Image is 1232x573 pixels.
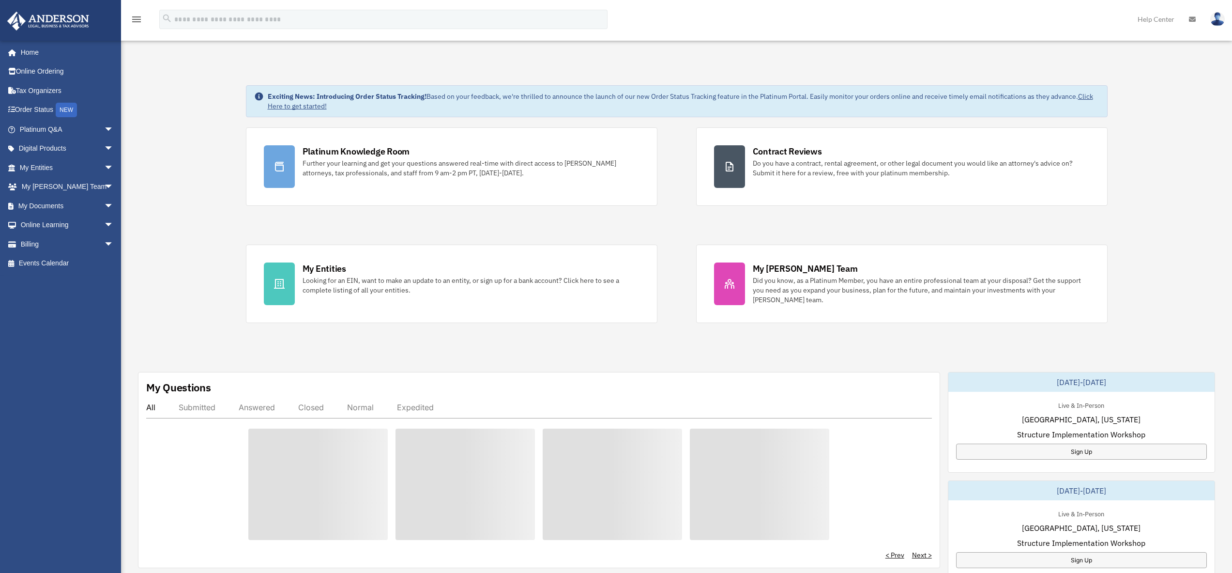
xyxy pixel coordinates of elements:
div: NEW [56,103,77,117]
div: Expedited [397,403,434,412]
div: Do you have a contract, rental agreement, or other legal document you would like an attorney's ad... [753,158,1090,178]
span: Structure Implementation Workshop [1017,429,1145,440]
div: Submitted [179,403,215,412]
a: My Documentsarrow_drop_down [7,196,128,216]
a: Online Learningarrow_drop_down [7,216,128,235]
a: < Prev [885,550,904,560]
div: Live & In-Person [1050,508,1112,518]
a: Contract Reviews Do you have a contract, rental agreement, or other legal document you would like... [696,127,1108,206]
div: My Questions [146,380,211,395]
span: arrow_drop_down [104,196,123,216]
img: Anderson Advisors Platinum Portal [4,12,92,31]
a: Home [7,43,123,62]
a: Sign Up [956,444,1207,460]
span: arrow_drop_down [104,120,123,139]
a: Billingarrow_drop_down [7,234,128,254]
span: Structure Implementation Workshop [1017,537,1145,549]
div: Live & In-Person [1050,400,1112,410]
div: Contract Reviews [753,145,822,157]
div: Did you know, as a Platinum Member, you have an entire professional team at your disposal? Get th... [753,276,1090,305]
div: Answered [239,403,275,412]
div: My [PERSON_NAME] Team [753,263,858,275]
span: arrow_drop_down [104,216,123,235]
div: Looking for an EIN, want to make an update to an entity, or sign up for a bank account? Click her... [303,276,639,295]
span: [GEOGRAPHIC_DATA], [US_STATE] [1022,522,1141,534]
span: arrow_drop_down [104,139,123,159]
div: [DATE]-[DATE] [948,481,1215,500]
div: Further your learning and get your questions answered real-time with direct access to [PERSON_NAM... [303,158,639,178]
i: menu [131,14,142,25]
a: My Entities Looking for an EIN, want to make an update to an entity, or sign up for a bank accoun... [246,245,657,323]
a: Online Ordering [7,62,128,81]
strong: Exciting News: Introducing Order Status Tracking! [268,92,426,101]
div: My Entities [303,263,346,275]
div: All [146,403,155,412]
div: Platinum Knowledge Room [303,145,410,157]
a: Digital Productsarrow_drop_down [7,139,128,158]
a: My [PERSON_NAME] Team Did you know, as a Platinum Member, you have an entire professional team at... [696,245,1108,323]
div: Normal [347,403,374,412]
span: arrow_drop_down [104,234,123,254]
a: Platinum Knowledge Room Further your learning and get your questions answered real-time with dire... [246,127,657,206]
a: Platinum Q&Aarrow_drop_down [7,120,128,139]
div: [DATE]-[DATE] [948,372,1215,392]
a: Click Here to get started! [268,92,1093,110]
a: Order StatusNEW [7,100,128,120]
a: My Entitiesarrow_drop_down [7,158,128,177]
i: search [162,13,172,24]
img: User Pic [1210,12,1225,26]
a: menu [131,17,142,25]
a: Next > [912,550,932,560]
a: Sign Up [956,552,1207,568]
span: arrow_drop_down [104,158,123,178]
span: [GEOGRAPHIC_DATA], [US_STATE] [1022,414,1141,425]
a: My [PERSON_NAME] Teamarrow_drop_down [7,177,128,197]
div: Closed [298,403,324,412]
span: arrow_drop_down [104,177,123,197]
a: Events Calendar [7,254,128,273]
div: Based on your feedback, we're thrilled to announce the launch of our new Order Status Tracking fe... [268,92,1099,111]
a: Tax Organizers [7,81,128,100]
